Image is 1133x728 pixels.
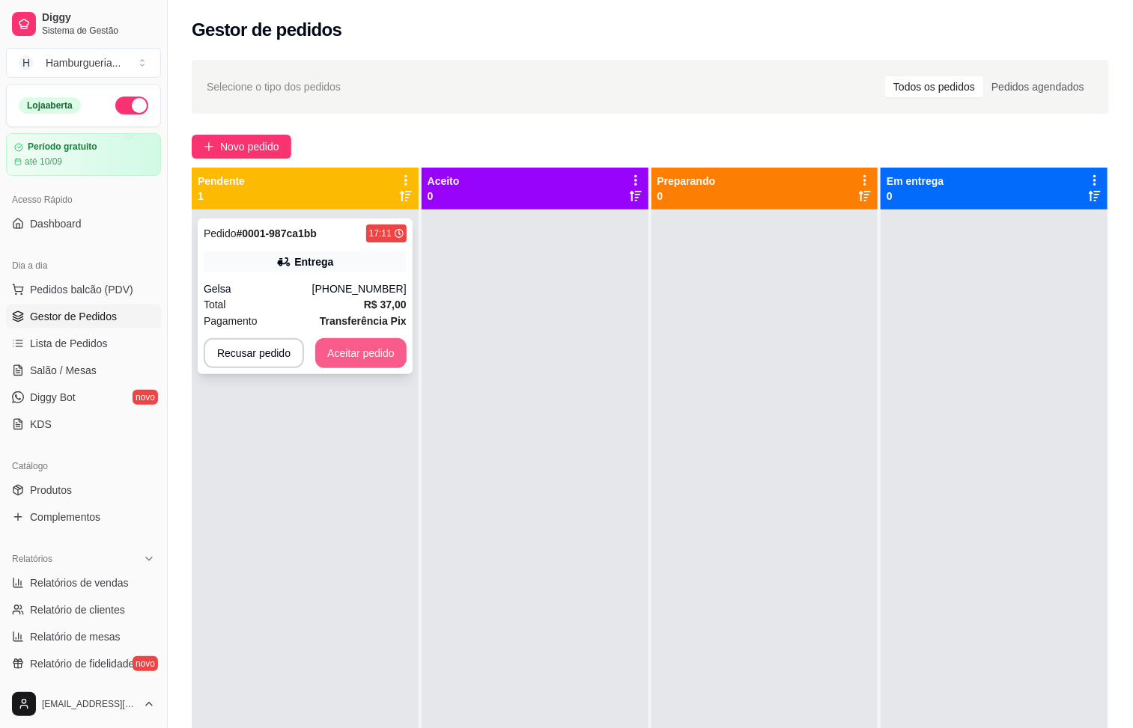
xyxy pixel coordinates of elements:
button: [EMAIL_ADDRESS][DOMAIN_NAME] [6,686,161,722]
div: Gelsa [204,281,312,296]
a: Relatórios de vendas [6,571,161,595]
div: Acesso Rápido [6,188,161,212]
a: Diggy Botnovo [6,385,161,409]
a: DiggySistema de Gestão [6,6,161,42]
button: Select a team [6,48,161,78]
a: Relatório de fidelidadenovo [6,652,161,676]
strong: Transferência Pix [320,315,407,327]
article: até 10/09 [25,156,62,168]
p: 0 [887,189,944,204]
button: Novo pedido [192,135,291,159]
a: Salão / Mesas [6,358,161,382]
div: Entrega [294,254,333,269]
p: Em entrega [887,174,944,189]
span: Diggy Bot [30,390,76,405]
p: Aceito [428,174,460,189]
div: Todos os pedidos [885,76,983,97]
article: Período gratuito [28,141,97,153]
button: Aceitar pedido [315,338,407,368]
div: 17:11 [369,227,392,239]
button: Alterar Status [115,97,148,114]
p: 1 [198,189,245,204]
strong: R$ 37,00 [364,299,407,311]
span: Total [204,296,226,313]
div: Loja aberta [19,97,81,114]
a: Relatório de clientes [6,598,161,622]
span: [EMAIL_ADDRESS][DOMAIN_NAME] [42,698,137,710]
span: Lista de Pedidos [30,336,108,351]
p: Pendente [198,174,245,189]
p: 0 [428,189,460,204]
span: Relatórios de vendas [30,575,129,590]
a: Relatório de mesas [6,625,161,649]
div: Dia a dia [6,254,161,278]
strong: # 0001-987ca1bb [237,227,317,239]
h2: Gestor de pedidos [192,18,342,42]
div: Pedidos agendados [983,76,1093,97]
a: Lista de Pedidos [6,331,161,355]
span: Dashboard [30,216,82,231]
span: Relatório de clientes [30,602,125,617]
span: KDS [30,417,52,432]
span: Selecione o tipo dos pedidos [207,79,341,95]
span: Pedido [204,227,237,239]
span: Pedidos balcão (PDV) [30,282,133,297]
a: Período gratuitoaté 10/09 [6,133,161,176]
span: Gestor de Pedidos [30,309,117,324]
span: Produtos [30,483,72,498]
span: Sistema de Gestão [42,25,155,37]
div: Hamburgueria ... [46,55,121,70]
span: Salão / Mesas [30,363,97,378]
div: [PHONE_NUMBER] [312,281,407,296]
a: Gestor de Pedidos [6,305,161,328]
a: Produtos [6,478,161,502]
a: Complementos [6,505,161,529]
span: plus [204,141,214,152]
button: Pedidos balcão (PDV) [6,278,161,302]
p: 0 [657,189,716,204]
div: Catálogo [6,454,161,478]
span: Diggy [42,11,155,25]
span: Novo pedido [220,138,279,155]
span: Relatórios [12,553,52,565]
a: KDS [6,412,161,436]
a: Dashboard [6,212,161,236]
span: H [19,55,34,70]
span: Pagamento [204,313,258,329]
p: Preparando [657,174,716,189]
span: Complementos [30,510,100,524]
button: Recusar pedido [204,338,304,368]
span: Relatório de fidelidade [30,656,134,671]
span: Relatório de mesas [30,629,121,644]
